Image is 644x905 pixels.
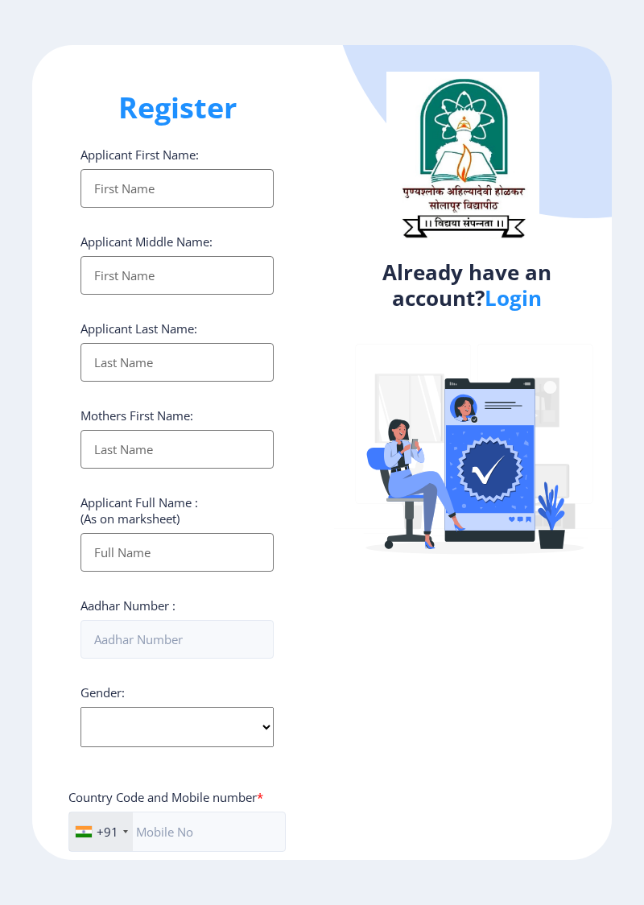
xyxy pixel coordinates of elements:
[80,407,193,424] label: Mothers First Name:
[80,147,199,163] label: Applicant First Name:
[80,89,274,127] h1: Register
[68,789,263,805] label: Country Code and Mobile number
[80,343,274,382] input: Last Name
[80,684,125,700] label: Gender:
[80,533,274,572] input: Full Name
[80,233,213,250] label: Applicant Middle Name:
[80,169,274,208] input: First Name
[80,597,175,614] label: Aadhar Number :
[80,256,274,295] input: First Name
[68,812,286,852] input: Mobile No
[485,283,542,312] a: Login
[334,259,600,311] h4: Already have an account?
[69,812,133,851] div: India (भारत): +91
[80,320,197,337] label: Applicant Last Name:
[80,494,198,527] label: Applicant Full Name : (As on marksheet)
[386,72,539,244] img: logo
[80,620,274,659] input: Aadhar Number
[80,430,274,469] input: Last Name
[97,824,118,840] div: +91
[334,313,616,595] img: Verified-rafiki.svg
